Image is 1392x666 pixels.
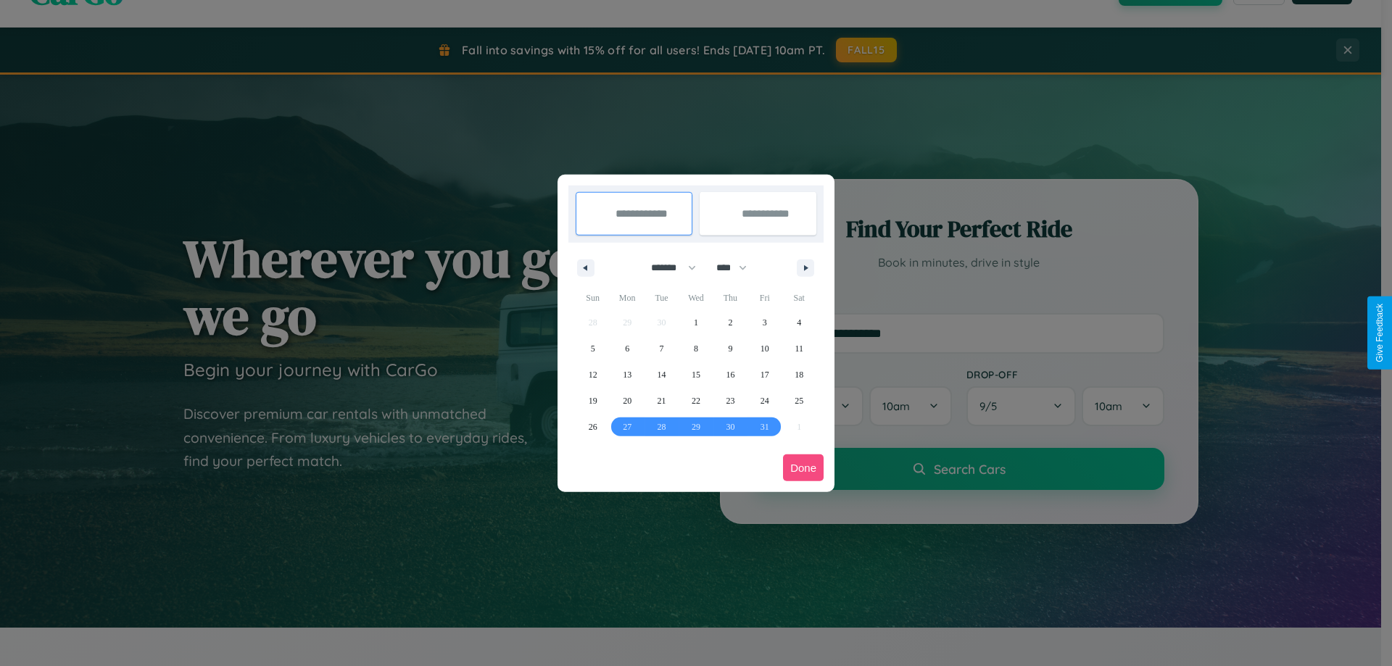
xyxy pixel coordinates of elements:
[679,286,713,309] span: Wed
[747,414,782,440] button: 31
[610,286,644,309] span: Mon
[713,388,747,414] button: 23
[576,388,610,414] button: 19
[623,414,631,440] span: 27
[679,414,713,440] button: 29
[589,388,597,414] span: 19
[645,414,679,440] button: 28
[591,336,595,362] span: 5
[782,362,816,388] button: 18
[660,336,664,362] span: 7
[713,336,747,362] button: 9
[761,336,769,362] span: 10
[1375,304,1385,362] div: Give Feedback
[658,388,666,414] span: 21
[761,388,769,414] span: 24
[728,309,732,336] span: 2
[694,336,698,362] span: 8
[747,336,782,362] button: 10
[713,309,747,336] button: 2
[782,309,816,336] button: 4
[610,336,644,362] button: 6
[645,362,679,388] button: 14
[713,414,747,440] button: 30
[694,309,698,336] span: 1
[692,362,700,388] span: 15
[645,336,679,362] button: 7
[576,286,610,309] span: Sun
[747,388,782,414] button: 24
[610,414,644,440] button: 27
[692,414,700,440] span: 29
[679,388,713,414] button: 22
[625,336,629,362] span: 6
[610,388,644,414] button: 20
[726,362,734,388] span: 16
[645,286,679,309] span: Tue
[679,336,713,362] button: 8
[783,454,824,481] button: Done
[782,286,816,309] span: Sat
[679,309,713,336] button: 1
[658,414,666,440] span: 28
[576,362,610,388] button: 12
[763,309,767,336] span: 3
[747,286,782,309] span: Fri
[645,388,679,414] button: 21
[658,362,666,388] span: 14
[761,362,769,388] span: 17
[728,336,732,362] span: 9
[795,362,803,388] span: 18
[795,336,803,362] span: 11
[747,362,782,388] button: 17
[610,362,644,388] button: 13
[795,388,803,414] span: 25
[576,414,610,440] button: 26
[713,362,747,388] button: 16
[589,362,597,388] span: 12
[726,414,734,440] span: 30
[761,414,769,440] span: 31
[589,414,597,440] span: 26
[576,336,610,362] button: 5
[747,309,782,336] button: 3
[782,336,816,362] button: 11
[797,309,801,336] span: 4
[692,388,700,414] span: 22
[713,286,747,309] span: Thu
[623,388,631,414] span: 20
[782,388,816,414] button: 25
[623,362,631,388] span: 13
[679,362,713,388] button: 15
[726,388,734,414] span: 23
